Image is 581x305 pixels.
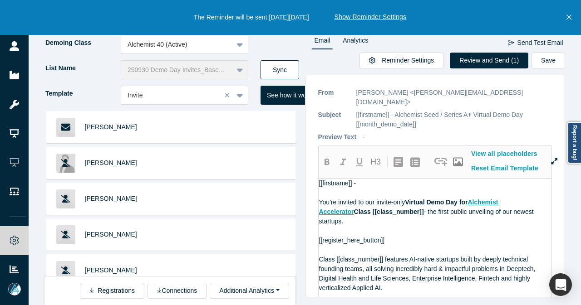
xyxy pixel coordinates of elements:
[319,237,385,244] span: [[register_here_button]]
[319,208,536,225] span: - the first public unveiling of our newest startups.
[319,198,405,206] span: You're invited to our invite-only
[194,13,309,22] p: The Reminder will be sent [DATE][DATE]
[85,159,137,166] a: [PERSON_NAME]
[567,122,581,164] a: Report a bug!
[356,110,552,129] p: [[firstname]] - Alchemist Seed / Series A+ Virtual Demo Day [[month_demo_date]]
[407,154,423,169] button: create uolbg-list-item
[8,283,21,295] img: Mia Scott's Account
[319,179,356,187] span: [[firstname]] -
[85,195,137,202] a: [PERSON_NAME]
[359,53,443,68] button: Reminder Settings
[85,231,137,238] a: [PERSON_NAME]
[318,132,357,142] p: Preview Text
[311,35,334,49] a: Email
[356,88,552,107] p: [PERSON_NAME] <[PERSON_NAME][EMAIL_ADDRESS][DOMAIN_NAME]>
[450,53,528,68] button: Review and Send (1)
[261,86,321,105] button: See how it works
[335,12,407,22] button: Show Reminder Settings
[80,283,144,299] button: Registrations
[340,35,371,49] a: Analytics
[532,53,565,68] button: Save
[405,198,468,206] span: Virtual Demo Day for
[210,283,289,299] button: Additional Analytics
[85,266,137,274] a: [PERSON_NAME]
[354,208,424,215] span: Class [[class_number]]
[466,160,544,176] button: Reset Email Template
[363,132,365,142] p: -
[466,146,543,162] button: View all placeholders
[44,35,121,51] label: Demoing Class
[368,154,384,169] button: H3
[148,283,207,299] button: Connections
[318,88,350,107] p: From
[44,60,121,76] label: List Name
[44,86,121,102] label: Template
[507,35,564,51] button: Send Test Email
[85,123,137,131] a: [PERSON_NAME]
[318,110,350,129] p: Subject
[261,60,299,79] button: Sync
[319,256,537,291] span: Class [[class_number]] features AI-native startups built by deeply technical founding teams, all ...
